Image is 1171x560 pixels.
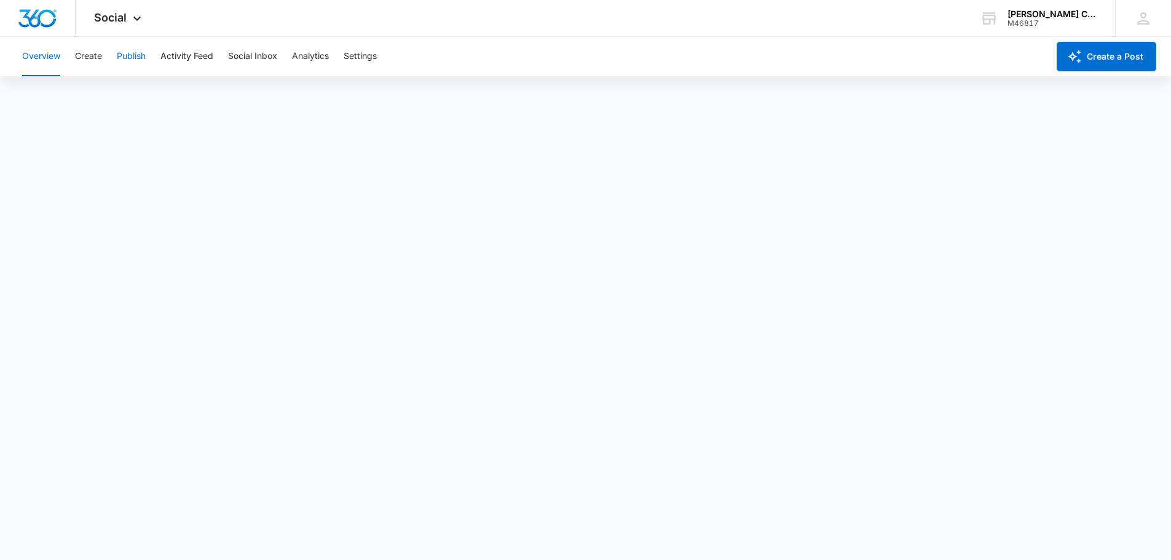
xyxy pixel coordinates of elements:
span: Social [94,11,127,24]
button: Social Inbox [228,37,277,76]
div: account name [1007,9,1097,19]
button: Publish [117,37,146,76]
button: Create a Post [1057,42,1156,71]
button: Create [75,37,102,76]
div: account id [1007,19,1097,28]
button: Settings [344,37,377,76]
button: Activity Feed [160,37,213,76]
button: Overview [22,37,60,76]
button: Analytics [292,37,329,76]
